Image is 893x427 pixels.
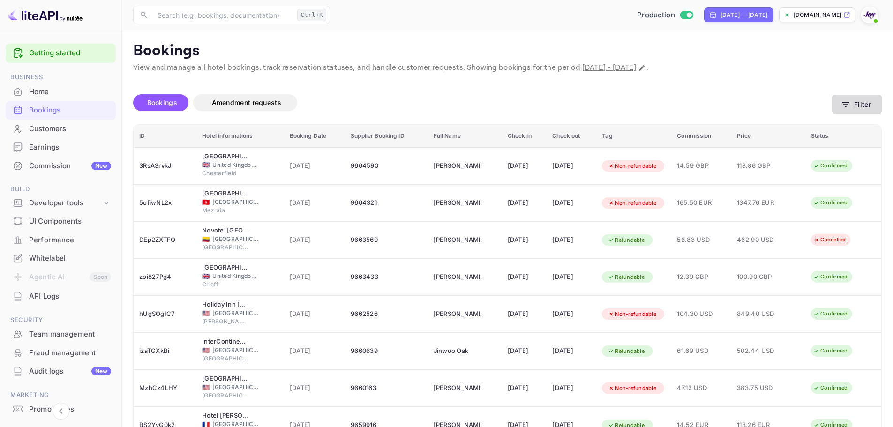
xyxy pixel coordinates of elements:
a: UI Components [6,212,116,230]
div: [DATE] [508,195,541,210]
div: Ringwood Hall Hotel & Spa [202,152,249,161]
div: [DATE] [552,195,591,210]
th: Tag [596,125,671,148]
span: Marketing [6,390,116,400]
span: [GEOGRAPHIC_DATA] [202,354,249,363]
div: Developer tools [6,195,116,211]
th: Status [805,125,881,148]
div: [DATE] — [DATE] [720,11,767,19]
div: [DATE] [552,307,591,322]
span: [GEOGRAPHIC_DATA] [212,235,259,243]
span: [GEOGRAPHIC_DATA] [212,383,259,391]
span: United States of America [202,310,210,316]
th: Commission [671,125,731,148]
div: [DATE] [508,381,541,396]
div: DEp2ZXTFQ [139,232,191,247]
div: Confirmed [807,197,854,209]
span: Business [6,72,116,82]
div: Performance [29,235,111,246]
div: [DATE] [508,270,541,285]
div: Confirmed [807,308,854,320]
div: Home [6,83,116,101]
div: 5ofiwNL2x [139,195,191,210]
div: Team management [29,329,111,340]
span: 1347.76 EUR [737,198,784,208]
div: Home [29,87,111,97]
div: Developer tools [29,198,102,209]
div: API Logs [6,287,116,306]
input: Search (e.g. bookings, documentation) [152,6,293,24]
div: API Logs [29,291,111,302]
span: 100.90 GBP [737,272,784,282]
span: 502.44 USD [737,346,784,356]
span: [DATE] [290,346,340,356]
span: Crieff [202,280,249,289]
a: Promo codes [6,400,116,418]
div: Radisson Blu Palace Resort & Thalasso, Djerba [202,189,249,198]
a: Whitelabel [6,249,116,267]
div: account-settings tabs [133,94,832,111]
div: Whitelabel [29,253,111,264]
div: Switch to Sandbox mode [633,10,697,21]
th: Supplier Booking ID [345,125,428,148]
button: Filter [832,95,882,114]
span: [GEOGRAPHIC_DATA] [212,346,259,354]
div: Performance [6,231,116,249]
div: MzhCz4LHY [139,381,191,396]
span: 118.86 GBP [737,161,784,171]
span: 104.30 USD [677,309,725,319]
span: United Kingdom of [GEOGRAPHIC_DATA] and [GEOGRAPHIC_DATA] [212,272,259,280]
div: Non-refundable [602,308,662,320]
div: Non-refundable [602,160,662,172]
img: LiteAPI logo [8,7,83,22]
div: Confirmed [807,160,854,172]
span: Production [637,10,675,21]
span: Colombia [202,236,210,242]
span: United Kingdom of Great Britain and Northern Ireland [202,162,210,168]
div: Roxanne Gonzalez [434,232,480,247]
th: Price [731,125,805,148]
div: New [91,367,111,375]
div: UI Components [29,216,111,227]
div: Bookings [6,101,116,120]
div: Non-refundable [602,197,662,209]
span: 165.50 EUR [677,198,725,208]
a: API Logs [6,287,116,305]
div: Cancelled [807,234,852,246]
div: Non-refundable [602,382,662,394]
div: 9663560 [351,232,422,247]
span: 61.69 USD [677,346,725,356]
span: Amendment requests [212,98,281,106]
div: Alpine cottage [202,263,249,272]
th: Check out [547,125,596,148]
div: 9660163 [351,381,422,396]
span: United States of America [202,347,210,353]
div: Naomi Newton [434,158,480,173]
span: [DATE] [290,309,340,319]
div: New [91,162,111,170]
div: Promo codes [6,400,116,419]
div: [DATE] [552,381,591,396]
div: Earnings [29,142,111,153]
p: Bookings [133,42,882,60]
span: 12.39 GBP [677,272,725,282]
div: [DATE] [552,344,591,359]
div: UI Components [6,212,116,231]
div: Lyric Hotel West End, Ascend Hotel Collection [202,374,249,383]
div: 9664321 [351,195,422,210]
span: United Kingdom of [GEOGRAPHIC_DATA] and [GEOGRAPHIC_DATA] [212,161,259,169]
a: Customers [6,120,116,137]
div: Confirmed [807,345,854,357]
th: ID [134,125,196,148]
div: Getting started [6,44,116,63]
span: [DATE] [290,198,340,208]
span: 47.12 USD [677,383,725,393]
th: Hotel informations [196,125,284,148]
div: Confirmed [807,271,854,283]
button: Change date range [637,63,646,73]
span: Security [6,315,116,325]
div: Confirmed [807,382,854,394]
span: [GEOGRAPHIC_DATA] [212,198,259,206]
p: [DOMAIN_NAME] [794,11,841,19]
p: View and manage all hotel bookings, track reservation statuses, and handle customer requests. Sho... [133,62,882,74]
